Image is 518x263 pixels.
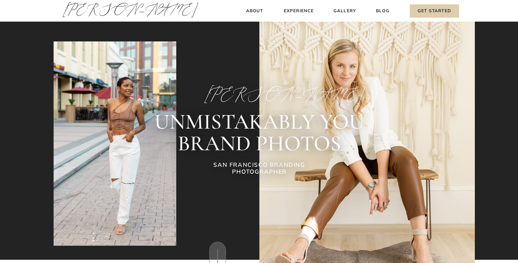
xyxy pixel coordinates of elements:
a: Blog [374,7,391,15]
h2: [PERSON_NAME] [204,86,314,102]
h1: SAN FRANCISCO BRANDING PHOTOGRAPHER [193,161,326,177]
h2: UNMISTAKABLY YOU BRAND PHOTOS [106,111,412,154]
a: Gallery [333,7,357,15]
a: Get Started [410,4,459,18]
a: About [244,7,265,15]
a: Experience [283,7,315,15]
